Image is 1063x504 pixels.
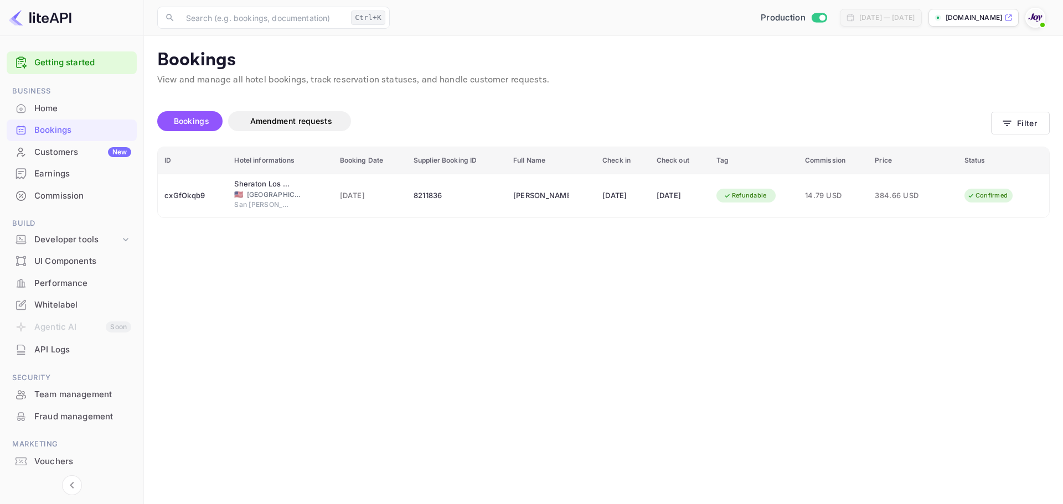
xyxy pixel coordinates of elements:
div: Fraud management [7,406,137,428]
th: Full Name [507,147,596,174]
div: Fraud management [34,411,131,423]
div: Developer tools [34,233,120,246]
a: Home [7,98,137,118]
div: Team management [7,384,137,406]
div: UI Components [34,255,131,268]
div: Bookings [7,119,137,141]
th: Check in [596,147,650,174]
th: ID [158,147,228,174]
span: Bookings [174,116,209,126]
table: booking table [158,147,1049,217]
div: CustomersNew [7,142,137,163]
button: Filter [991,112,1050,134]
a: Performance [7,273,137,293]
div: Bookings [34,124,131,137]
p: Bookings [157,49,1050,71]
span: 14.79 USD [805,190,862,202]
a: Whitelabel [7,294,137,315]
th: Supplier Booking ID [407,147,507,174]
span: Marketing [7,438,137,450]
th: Check out [650,147,710,174]
span: 384.66 USD [875,190,930,202]
a: Team management [7,384,137,404]
a: Getting started [34,56,131,69]
span: Production [761,12,806,24]
div: Switch to Sandbox mode [756,12,831,24]
span: [GEOGRAPHIC_DATA] [247,190,302,200]
div: Ctrl+K [351,11,385,25]
div: Earnings [34,168,131,180]
th: Price [868,147,957,174]
div: Refundable [716,189,774,202]
div: Team management [34,388,131,401]
img: LiteAPI logo [9,9,71,27]
div: account-settings tabs [157,111,991,131]
span: Business [7,85,137,97]
div: [DATE] — [DATE] [859,13,915,23]
th: Tag [710,147,798,174]
span: San [PERSON_NAME] [234,200,290,210]
p: View and manage all hotel bookings, track reservation statuses, and handle customer requests. [157,74,1050,87]
div: Whitelabel [7,294,137,316]
div: Performance [7,273,137,294]
a: Vouchers [7,451,137,471]
th: Hotel informations [228,147,333,174]
div: Confirmed [960,189,1015,202]
th: Status [958,147,1050,174]
th: Booking Date [333,147,407,174]
span: Build [7,217,137,230]
a: API Logs [7,339,137,360]
div: Performance [34,277,131,290]
span: Amendment requests [250,116,332,126]
button: Collapse navigation [62,475,82,495]
div: Getting started [7,51,137,74]
div: cxGfOkqb9 [164,187,221,205]
div: 8211836 [414,187,500,205]
div: [DATE] [602,187,643,205]
div: New [108,147,131,157]
div: API Logs [34,344,131,356]
div: [DATE] [657,187,703,205]
span: [DATE] [340,190,400,202]
div: Whitelabel [34,299,131,311]
div: UI Components [7,251,137,272]
div: Alice Daer [513,187,569,205]
a: Bookings [7,119,137,140]
input: Search (e.g. bookings, documentation) [179,7,347,29]
a: UI Components [7,251,137,271]
div: Developer tools [7,230,137,250]
div: Commission [7,185,137,207]
span: United States of America [234,191,243,198]
div: Vouchers [7,451,137,472]
p: [DOMAIN_NAME] [946,13,1002,23]
div: Customers [34,146,131,159]
div: Vouchers [34,455,131,468]
span: Security [7,372,137,384]
a: CustomersNew [7,142,137,162]
th: Commission [798,147,869,174]
div: Earnings [7,163,137,185]
div: Commission [34,190,131,202]
a: Commission [7,185,137,206]
div: Home [7,98,137,119]
a: Earnings [7,163,137,184]
a: Fraud management [7,406,137,427]
img: With Joy [1026,9,1044,27]
div: Home [34,102,131,115]
div: API Logs [7,339,137,361]
div: Sheraton Los Angeles San Gabriel [234,179,290,190]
